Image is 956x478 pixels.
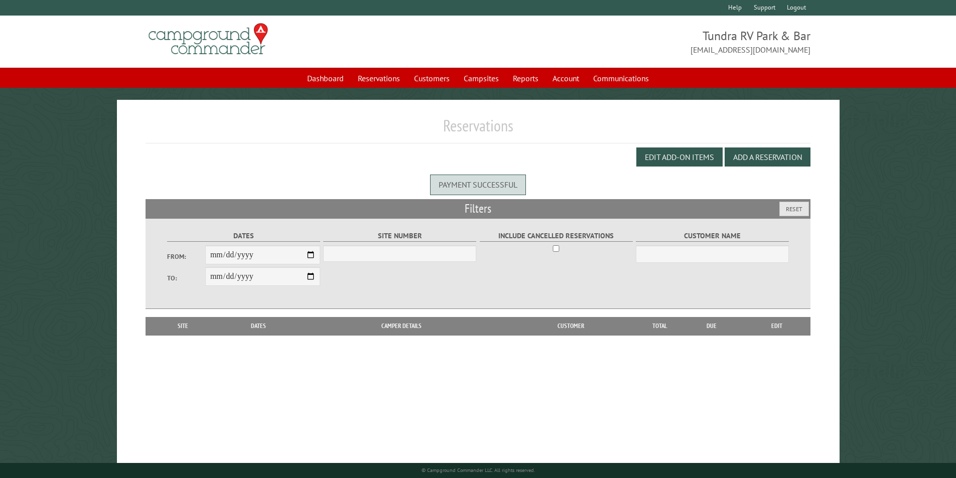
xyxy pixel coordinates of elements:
th: Due [680,317,743,335]
a: Customers [408,69,456,88]
th: Edit [743,317,811,335]
label: Include Cancelled Reservations [480,230,633,242]
small: © Campground Commander LLC. All rights reserved. [422,467,535,473]
a: Communications [587,69,655,88]
a: Campsites [458,69,505,88]
img: Campground Commander [146,20,271,59]
h1: Reservations [146,116,811,143]
button: Add a Reservation [725,147,810,167]
a: Reservations [352,69,406,88]
span: Tundra RV Park & Bar [EMAIL_ADDRESS][DOMAIN_NAME] [478,28,811,56]
th: Dates [216,317,302,335]
a: Reports [507,69,544,88]
a: Dashboard [301,69,350,88]
a: Account [547,69,585,88]
button: Reset [779,202,809,216]
th: Site [151,317,216,335]
h2: Filters [146,199,811,218]
label: Dates [167,230,320,242]
label: Customer Name [636,230,789,242]
label: From: [167,252,205,261]
th: Total [640,317,680,335]
label: Site Number [323,230,476,242]
th: Customer [501,317,640,335]
label: To: [167,273,205,283]
button: Edit Add-on Items [636,147,723,167]
div: Payment successful [430,175,526,195]
th: Camper Details [302,317,501,335]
